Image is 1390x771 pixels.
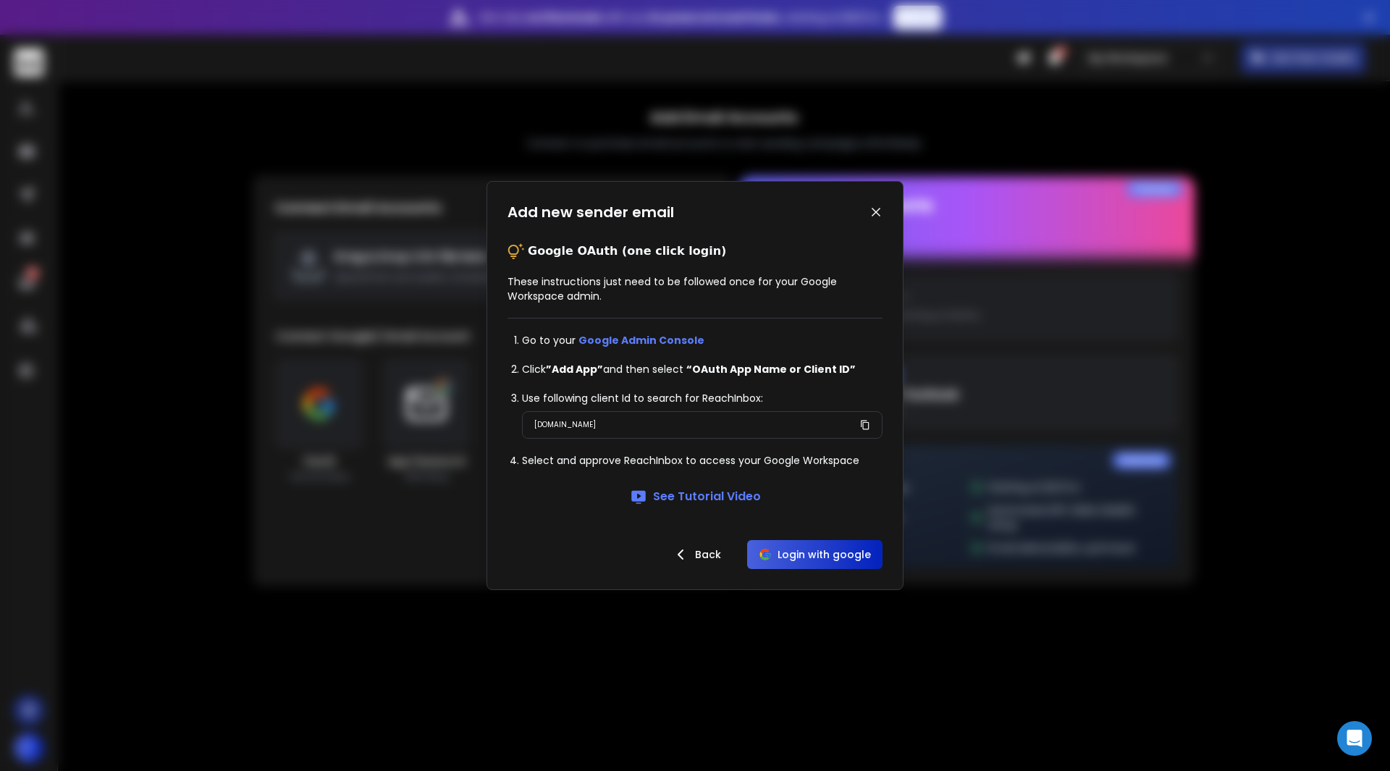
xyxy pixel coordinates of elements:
[528,243,726,260] p: Google OAuth (one click login)
[507,243,525,260] img: tips
[747,540,883,569] button: Login with google
[686,362,856,376] strong: “OAuth App Name or Client ID”
[546,362,603,376] strong: ”Add App”
[507,202,674,222] h1: Add new sender email
[522,453,883,468] li: Select and approve ReachInbox to access your Google Workspace
[578,333,704,347] a: Google Admin Console
[522,333,883,347] li: Go to your
[534,418,596,432] p: [DOMAIN_NAME]
[507,274,883,303] p: These instructions just need to be followed once for your Google Workspace admin.
[1337,721,1372,756] div: Open Intercom Messenger
[630,488,761,505] a: See Tutorial Video
[522,391,883,405] li: Use following client Id to search for ReachInbox:
[660,540,733,569] button: Back
[522,362,883,376] li: Click and then select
